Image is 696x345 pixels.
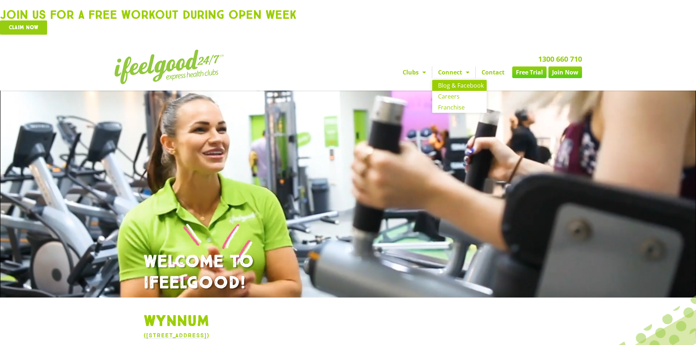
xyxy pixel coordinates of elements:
[144,332,209,339] a: ([STREET_ADDRESS])
[512,66,547,78] a: Free Trial
[432,66,475,78] a: Connect
[432,80,487,91] a: Blog & Facebook
[397,66,432,78] a: Clubs
[144,312,553,331] h1: Wynnum
[432,102,487,113] a: Franchise
[432,80,487,113] ul: Connect
[144,252,553,294] h1: WELCOME TO IFEELGOOD!
[432,91,487,102] a: Careers
[281,66,582,78] nav: Menu
[538,54,582,64] a: 1300 660 710
[9,25,38,30] span: Claim now
[548,66,582,78] a: Join Now
[476,66,510,78] a: Contact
